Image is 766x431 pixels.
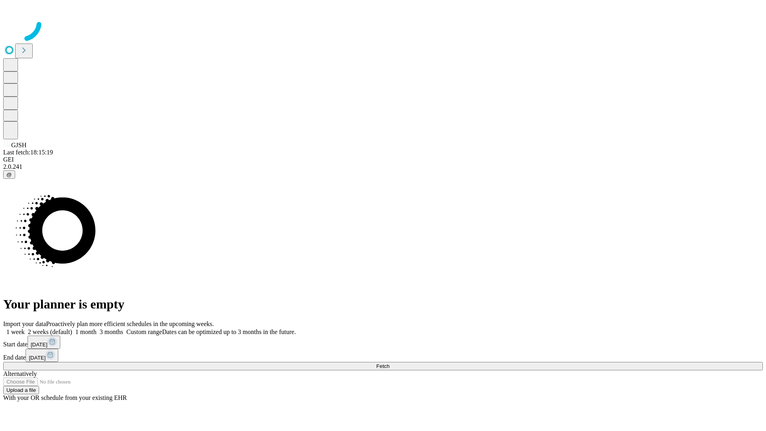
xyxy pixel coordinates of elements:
[126,328,162,335] span: Custom range
[6,328,25,335] span: 1 week
[3,362,763,370] button: Fetch
[29,355,45,361] span: [DATE]
[376,363,389,369] span: Fetch
[3,170,15,179] button: @
[28,328,72,335] span: 2 weeks (default)
[3,320,46,327] span: Import your data
[26,349,58,362] button: [DATE]
[3,163,763,170] div: 2.0.241
[3,349,763,362] div: End date
[31,342,47,348] span: [DATE]
[75,328,97,335] span: 1 month
[3,149,53,156] span: Last fetch: 18:15:19
[11,142,26,148] span: GJSH
[3,394,127,401] span: With your OR schedule from your existing EHR
[3,370,37,377] span: Alternatively
[6,172,12,178] span: @
[46,320,214,327] span: Proactively plan more efficient schedules in the upcoming weeks.
[3,336,763,349] div: Start date
[3,297,763,312] h1: Your planner is empty
[3,386,39,394] button: Upload a file
[100,328,123,335] span: 3 months
[3,156,763,163] div: GEI
[28,336,60,349] button: [DATE]
[162,328,296,335] span: Dates can be optimized up to 3 months in the future.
